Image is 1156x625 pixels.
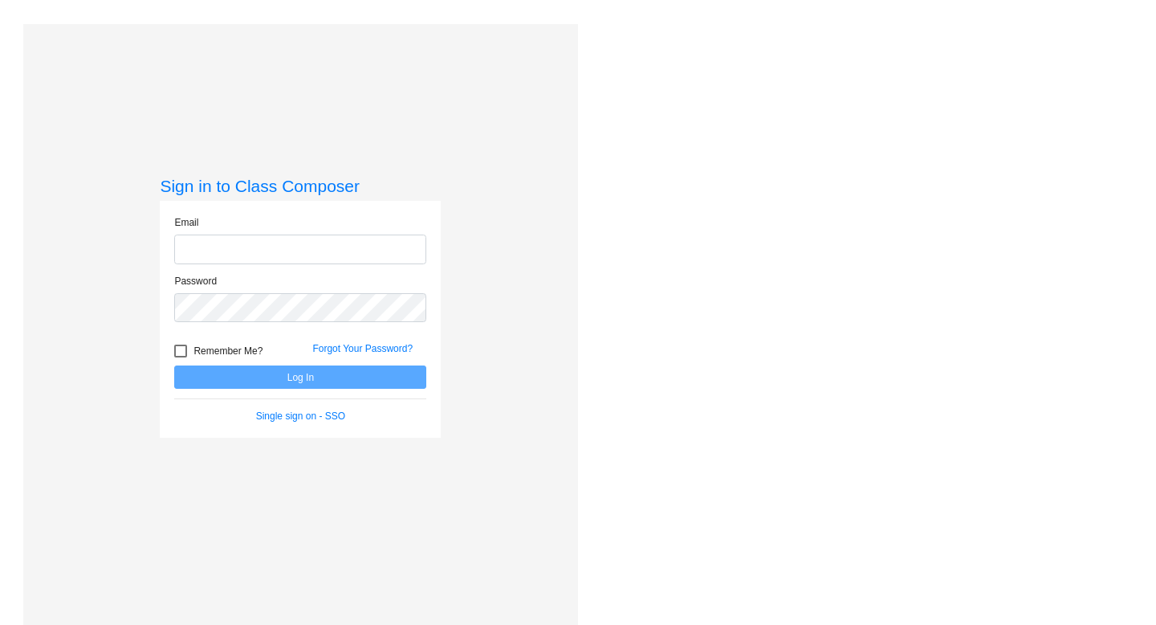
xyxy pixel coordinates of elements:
[193,341,263,361] span: Remember Me?
[174,366,426,389] button: Log In
[174,274,217,288] label: Password
[160,176,441,196] h3: Sign in to Class Composer
[174,215,198,230] label: Email
[256,411,345,422] a: Single sign on - SSO
[312,343,413,354] a: Forgot Your Password?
